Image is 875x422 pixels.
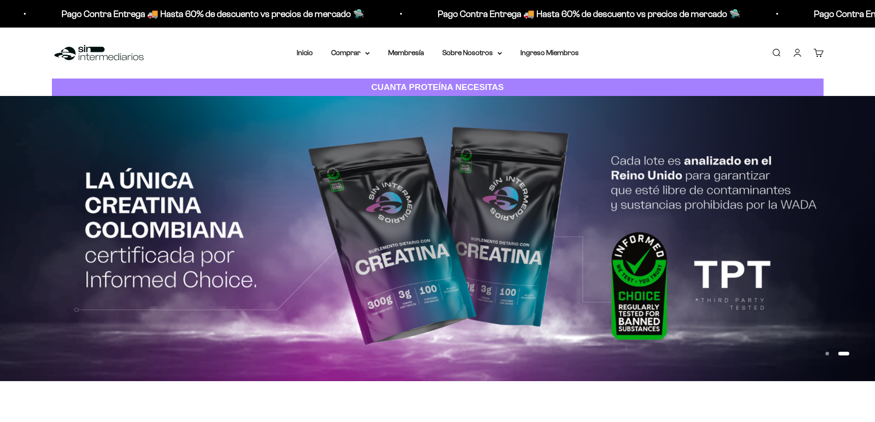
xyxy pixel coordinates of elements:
summary: Sobre Nosotros [442,47,502,59]
p: Pago Contra Entrega 🚚 Hasta 60% de descuento vs precios de mercado 🛸 [250,6,553,21]
summary: Comprar [331,47,370,59]
a: Ingreso Miembros [520,49,579,56]
a: Membresía [388,49,424,56]
strong: CUANTA PROTEÍNA NECESITAS [371,82,504,92]
a: CUANTA PROTEÍNA NECESITAS [52,79,824,96]
a: Inicio [297,49,313,56]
